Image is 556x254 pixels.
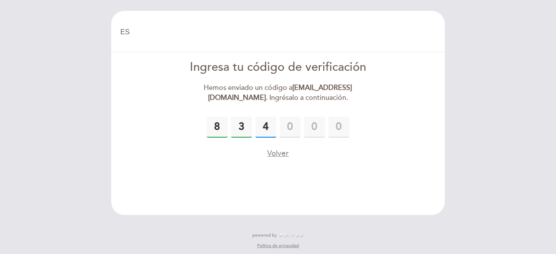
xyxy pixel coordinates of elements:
[179,59,378,76] div: Ingresa tu código de verificación
[280,117,301,138] input: 0
[207,117,228,138] input: 0
[328,117,349,138] input: 0
[255,117,276,138] input: 0
[257,243,299,249] a: Política de privacidad
[231,117,252,138] input: 0
[267,148,289,159] button: Volver
[208,83,352,102] strong: [EMAIL_ADDRESS][DOMAIN_NAME]
[252,232,277,238] span: powered by
[252,232,304,238] a: powered by
[179,83,378,103] div: Hemos enviado un código a . Ingrésalo a continuación.
[279,233,304,238] img: MEITRE
[304,117,325,138] input: 0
